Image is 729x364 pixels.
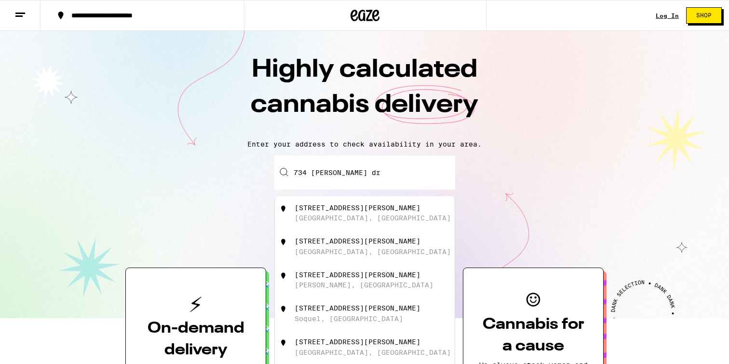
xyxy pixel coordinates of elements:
div: [STREET_ADDRESS][PERSON_NAME] [295,271,420,279]
div: [PERSON_NAME], [GEOGRAPHIC_DATA] [295,281,433,289]
div: [STREET_ADDRESS][PERSON_NAME] [295,304,420,312]
h3: Cannabis for a cause [479,314,588,357]
img: 734 Muir Dr [279,304,288,314]
div: [STREET_ADDRESS][PERSON_NAME] [295,237,420,245]
span: Hi. Need any help? [6,7,69,14]
span: Shop [696,13,712,18]
div: Soquel, [GEOGRAPHIC_DATA] [295,315,403,323]
h3: On-demand delivery [141,318,250,361]
p: Enter your address to check availability in your area. [10,140,719,148]
div: [STREET_ADDRESS][PERSON_NAME] [295,204,420,212]
div: [GEOGRAPHIC_DATA], [GEOGRAPHIC_DATA] [295,248,451,256]
input: Enter your delivery address [274,156,455,189]
div: [STREET_ADDRESS][PERSON_NAME] [295,338,420,346]
img: 734 John Muir Drive [279,338,288,348]
div: [GEOGRAPHIC_DATA], [GEOGRAPHIC_DATA] [295,214,451,222]
img: 734 Muir Dr [279,204,288,214]
img: 734 Muir Drive [279,271,288,281]
div: [GEOGRAPHIC_DATA], [GEOGRAPHIC_DATA] [295,349,451,356]
a: Log In [656,13,679,19]
button: Shop [686,7,722,24]
a: Shop [679,7,729,24]
h1: Highly calculated cannabis delivery [196,53,533,133]
img: 734 Muir Avenue [279,237,288,247]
